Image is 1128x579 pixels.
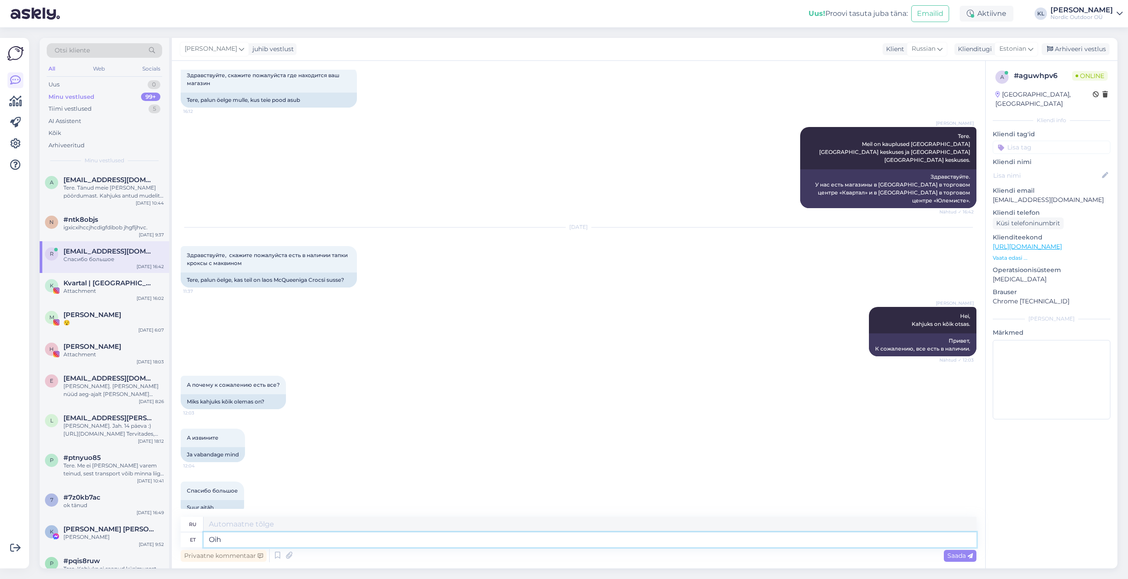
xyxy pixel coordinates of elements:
[137,359,164,365] div: [DATE] 18:03
[185,44,237,54] span: [PERSON_NAME]
[48,93,94,101] div: Minu vestlused
[63,462,164,478] div: Tere. Me ei [PERSON_NAME] varem teinud, sest transport võib minna liiga kulukaks. Millisest toote...
[993,297,1110,306] p: Chrome [TECHNICAL_ID]
[1072,71,1108,81] span: Online
[50,377,53,384] span: e
[49,219,54,225] span: n
[139,232,164,238] div: [DATE] 9:37
[48,117,81,126] div: AI Assistent
[48,141,85,150] div: Arhiveeritud
[63,422,164,438] div: [PERSON_NAME]. Jah. 14 päeva :) [URL][DOMAIN_NAME] Tervitades, [PERSON_NAME]
[1050,7,1113,14] div: [PERSON_NAME]
[911,5,949,22] button: Emailid
[993,116,1110,124] div: Kliendi info
[141,93,160,101] div: 99+
[187,487,238,494] span: Спасибо большое
[993,141,1110,154] input: Lisa tag
[869,333,976,356] div: Привет, К сожалению, все есть в наличии.
[63,319,164,327] div: 😯
[139,398,164,405] div: [DATE] 8:26
[187,252,349,266] span: Здравствуйте, скажите пожалуйста есть в наличии тапки кроксы с маквином
[48,80,59,89] div: Uus
[91,63,107,75] div: Web
[49,346,54,352] span: H
[49,314,54,321] span: M
[63,247,155,255] span: robert37qwe@gmail.com
[187,72,341,86] span: Здравствуйте, скажите пожалуйста где находится ваш магазин
[183,108,216,115] span: 16:12
[1050,7,1123,21] a: [PERSON_NAME]Nordic Outdoor OÜ
[63,224,164,232] div: igxicxihccjhcdigfdibob jhgfljhvc.
[993,254,1110,262] p: Vaata edasi ...
[138,327,164,333] div: [DATE] 6:07
[883,45,904,54] div: Klient
[63,501,164,509] div: ok tänud
[50,179,54,186] span: a
[947,552,973,560] span: Saada
[912,44,935,54] span: Russian
[50,497,53,503] span: 7
[993,233,1110,242] p: Klienditeekond
[50,457,54,463] span: p
[50,282,54,289] span: K
[63,311,121,319] span: Margo Ahven
[187,381,280,388] span: А почему к сожалению есть все?
[63,493,100,501] span: #7z0kb7ac
[993,328,1110,337] p: Märkmed
[7,45,24,62] img: Askly Logo
[993,208,1110,217] p: Kliendi telefon
[800,169,976,208] div: Здравствуйте. У нас есть магазины в [GEOGRAPHIC_DATA] в торговом центре «Квартал» и в [GEOGRAPHIC...
[189,517,197,532] div: ru
[148,80,160,89] div: 0
[63,216,98,224] span: #ntk8objs
[63,343,121,351] span: Henry Jakobson
[63,255,164,263] div: Спасибо большое
[63,533,164,541] div: [PERSON_NAME]
[48,105,92,113] div: Tiimi vestlused
[137,295,164,302] div: [DATE] 16:02
[148,105,160,113] div: 5
[993,130,1110,139] p: Kliendi tag'id
[249,45,294,54] div: juhib vestlust
[55,46,90,55] span: Otsi kliente
[63,414,155,422] span: liina.berg@hotmail.com
[936,120,974,127] span: [PERSON_NAME]
[999,44,1026,54] span: Estonian
[63,557,100,565] span: #pqis8ruw
[50,417,53,424] span: l
[63,279,155,287] span: Kvartal | Kaubanduskeskus Tartus
[939,209,974,215] span: Nähtud ✓ 16:42
[993,275,1110,284] p: [MEDICAL_DATA]
[63,382,164,398] div: [PERSON_NAME]. [PERSON_NAME] nüüd aeg-ajalt [PERSON_NAME] hoidnud vihmasaabastel aga kahjuks ei o...
[50,250,54,257] span: r
[939,357,974,363] span: Nähtud ✓ 12:03
[138,438,164,445] div: [DATE] 18:12
[1014,71,1072,81] div: # aguwhpv6
[1000,74,1004,80] span: a
[137,509,164,516] div: [DATE] 16:49
[137,478,164,484] div: [DATE] 10:41
[181,447,245,462] div: Ja vabandage mind
[136,200,164,206] div: [DATE] 10:44
[181,223,976,231] div: [DATE]
[187,434,219,441] span: А извините
[181,550,267,562] div: Privaatne kommentaar
[993,315,1110,323] div: [PERSON_NAME]
[47,63,57,75] div: All
[63,176,155,184] span: a.l@mail.ee
[63,454,101,462] span: #ptnyuo85
[1035,7,1047,20] div: KL
[204,532,976,547] textarea: Oih
[137,263,164,270] div: [DATE] 16:42
[993,171,1100,180] input: Lisa nimi
[181,394,286,409] div: Miks kahjuks kõik olemas on?
[183,288,216,295] span: 11:37
[1042,43,1109,55] div: Arhiveeri vestlus
[63,351,164,359] div: Attachment
[181,500,244,515] div: Suur aitäh
[993,265,1110,275] p: Operatsioonisüsteem
[181,93,357,108] div: Tere, palun öelge mulle, kus teie pood asub
[183,410,216,416] span: 12:03
[993,195,1110,205] p: [EMAIL_ADDRESS][DOMAIN_NAME]
[63,374,155,382] span: enelieljand@gmail.com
